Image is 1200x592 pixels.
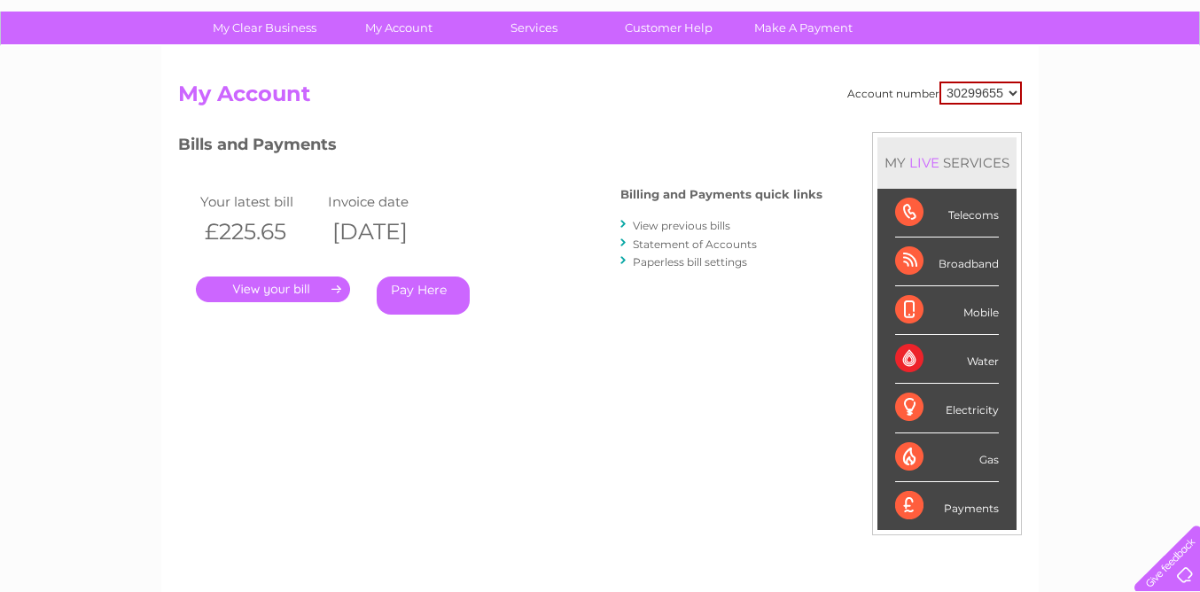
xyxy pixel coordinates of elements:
a: My Account [326,12,472,44]
div: Mobile [895,286,999,335]
h4: Billing and Payments quick links [620,188,822,201]
h2: My Account [178,82,1022,115]
a: My Clear Business [191,12,338,44]
div: Telecoms [895,189,999,238]
a: Paperless bill settings [633,255,747,269]
div: Account number [847,82,1022,105]
a: Services [461,12,607,44]
td: Invoice date [323,190,451,214]
div: MY SERVICES [877,137,1017,188]
div: Payments [895,482,999,530]
a: . [196,277,350,302]
a: Log out [1142,75,1183,89]
a: View previous bills [633,219,730,232]
div: Electricity [895,384,999,432]
div: LIVE [906,154,943,171]
a: Water [888,75,922,89]
div: Water [895,335,999,384]
a: Make A Payment [730,12,877,44]
th: £225.65 [196,214,323,250]
a: Pay Here [377,277,470,315]
a: Contact [1082,75,1126,89]
a: 0333 014 3131 [866,9,988,31]
td: Your latest bill [196,190,323,214]
a: Telecoms [982,75,1035,89]
div: Gas [895,433,999,482]
a: Statement of Accounts [633,238,757,251]
a: Customer Help [596,12,742,44]
a: Blog [1046,75,1071,89]
img: logo.png [42,46,132,100]
div: Broadband [895,238,999,286]
div: Clear Business is a trading name of Verastar Limited (registered in [GEOGRAPHIC_DATA] No. 3667643... [183,10,1020,86]
th: [DATE] [323,214,451,250]
h3: Bills and Payments [178,132,822,163]
a: Energy [932,75,971,89]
